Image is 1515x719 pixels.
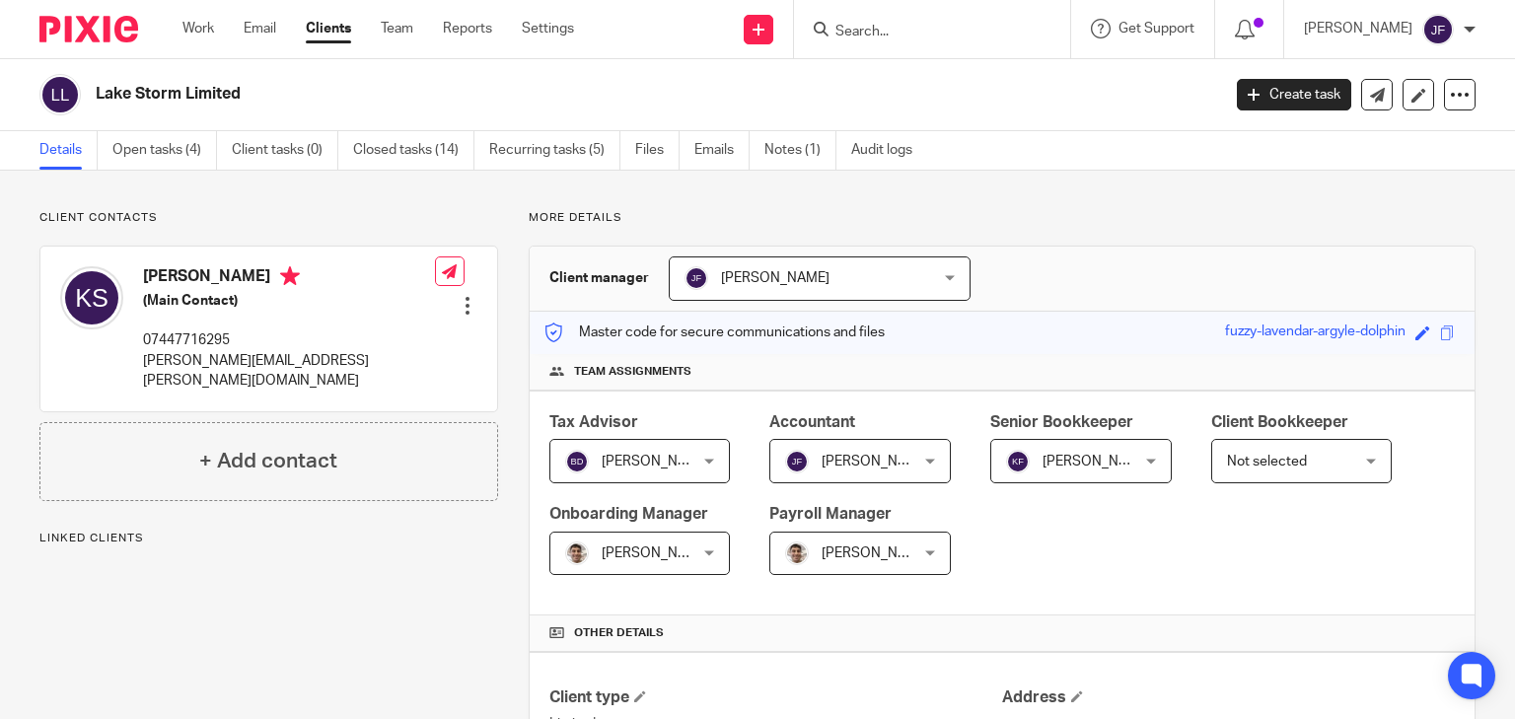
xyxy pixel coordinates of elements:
[833,24,1011,41] input: Search
[1225,322,1406,344] div: fuzzy-lavendar-argyle-dolphin
[851,131,927,170] a: Audit logs
[822,546,930,560] span: [PERSON_NAME]
[143,351,435,392] p: [PERSON_NAME][EMAIL_ADDRESS][PERSON_NAME][DOMAIN_NAME]
[522,19,574,38] a: Settings
[96,84,985,105] h2: Lake Storm Limited
[785,541,809,565] img: PXL_20240409_141816916.jpg
[1043,455,1151,468] span: [PERSON_NAME]
[182,19,214,38] a: Work
[990,414,1133,430] span: Senior Bookkeeper
[544,323,885,342] p: Master code for secure communications and files
[549,268,649,288] h3: Client manager
[353,131,474,170] a: Closed tasks (14)
[721,271,830,285] span: [PERSON_NAME]
[1237,79,1351,110] a: Create task
[822,455,930,468] span: [PERSON_NAME]
[549,414,638,430] span: Tax Advisor
[529,210,1476,226] p: More details
[280,266,300,286] i: Primary
[565,450,589,473] img: svg%3E
[1211,414,1348,430] span: Client Bookkeeper
[232,131,338,170] a: Client tasks (0)
[39,74,81,115] img: svg%3E
[1118,22,1194,36] span: Get Support
[39,531,498,546] p: Linked clients
[764,131,836,170] a: Notes (1)
[1002,687,1455,708] h4: Address
[39,210,498,226] p: Client contacts
[769,414,855,430] span: Accountant
[1227,455,1307,468] span: Not selected
[574,625,664,641] span: Other details
[443,19,492,38] a: Reports
[60,266,123,329] img: svg%3E
[112,131,217,170] a: Open tasks (4)
[39,131,98,170] a: Details
[1304,19,1412,38] p: [PERSON_NAME]
[306,19,351,38] a: Clients
[549,687,1002,708] h4: Client type
[602,455,710,468] span: [PERSON_NAME]
[574,364,691,380] span: Team assignments
[1422,14,1454,45] img: svg%3E
[1006,450,1030,473] img: svg%3E
[381,19,413,38] a: Team
[489,131,620,170] a: Recurring tasks (5)
[602,546,710,560] span: [PERSON_NAME]
[785,450,809,473] img: svg%3E
[565,541,589,565] img: PXL_20240409_141816916.jpg
[143,266,435,291] h4: [PERSON_NAME]
[549,506,708,522] span: Onboarding Manager
[143,291,435,311] h5: (Main Contact)
[685,266,708,290] img: svg%3E
[199,446,337,476] h4: + Add contact
[244,19,276,38] a: Email
[39,16,138,42] img: Pixie
[635,131,680,170] a: Files
[143,330,435,350] p: 07447716295
[769,506,892,522] span: Payroll Manager
[694,131,750,170] a: Emails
